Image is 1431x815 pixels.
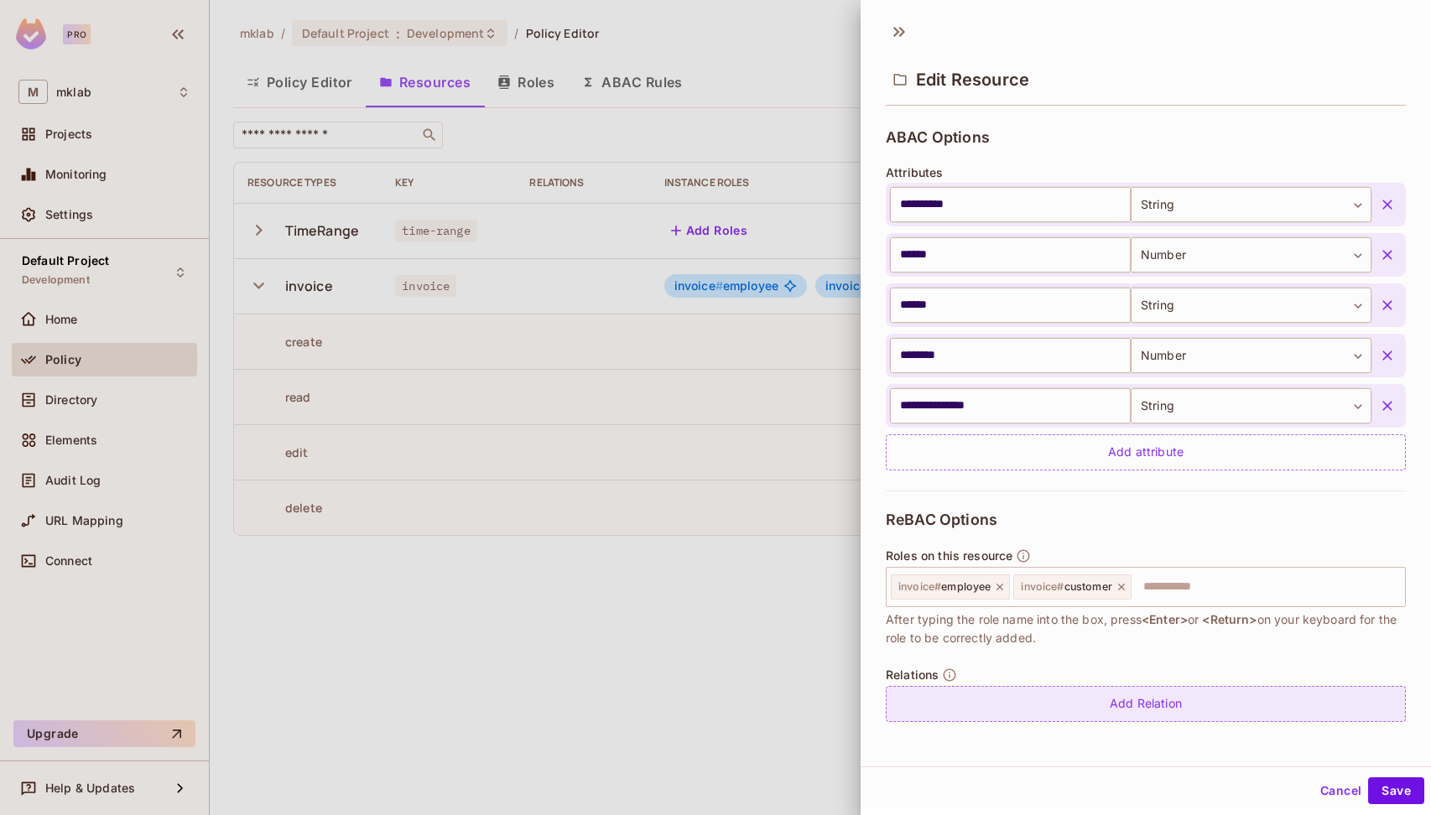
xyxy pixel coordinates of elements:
[1131,288,1371,323] div: String
[886,434,1406,470] div: Add attribute
[1314,777,1368,804] button: Cancel
[886,549,1012,563] span: Roles on this resource
[1021,580,1064,593] span: invoice #
[916,70,1029,90] span: Edit Resource
[886,668,939,682] span: Relations
[886,166,944,179] span: Attributes
[1131,187,1371,222] div: String
[886,129,990,146] span: ABAC Options
[1142,612,1188,626] span: <Enter>
[1131,388,1371,423] div: String
[1202,612,1257,626] span: <Return>
[886,610,1406,647] span: After typing the role name into the box, press or on your keyboard for the role to be correctly a...
[886,511,997,528] span: ReBAC Options
[1021,580,1111,594] span: customer
[1368,777,1424,804] button: Save
[886,686,1406,722] div: Add Relation
[1131,237,1371,273] div: Number
[1131,338,1371,373] div: Number
[891,574,1010,600] div: invoice#employee
[1013,574,1131,600] div: invoice#customer
[898,580,991,594] span: employee
[898,580,941,593] span: invoice #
